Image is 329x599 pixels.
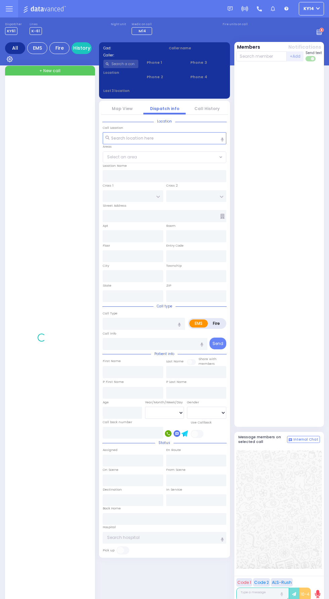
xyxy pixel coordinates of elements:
[103,163,127,168] label: Location Name
[103,359,121,363] label: First Name
[103,183,113,188] label: Cross 1
[103,60,139,68] input: Search a contact
[166,467,186,472] label: From Scene
[166,448,181,452] label: En Route
[103,331,116,336] label: Call Info
[103,53,160,58] label: Caller:
[103,263,109,268] label: City
[194,106,220,111] a: Call History
[154,119,175,124] span: Location
[150,106,179,111] a: Dispatch info
[103,243,110,248] label: Floor
[111,22,126,27] label: Night unit
[39,68,60,74] span: + New call
[103,223,108,228] label: Apt
[30,27,42,35] span: K-61
[139,28,146,34] span: M14
[299,2,324,15] button: KY14
[166,380,187,384] label: P Last Name
[223,22,248,27] label: Fire units on call
[253,578,270,587] button: Code 2
[271,578,293,587] button: ALS-Rush
[145,400,184,405] div: Year/Month/Week/Day
[49,42,69,54] div: Fire
[166,359,184,364] label: Last Name
[103,525,116,530] label: Hospital
[23,5,68,13] img: Logo
[166,243,184,248] label: Entry Code
[207,319,225,328] label: Fire
[132,22,154,27] label: Medic on call
[103,311,117,316] label: Call Type
[189,319,208,328] label: EMS
[5,27,17,35] span: KY61
[5,42,25,54] div: All
[27,42,47,54] div: EMS
[103,46,160,51] label: Cad:
[103,400,109,405] label: Age
[103,548,114,553] label: Pick up
[103,420,132,425] label: Call back number
[187,400,199,405] label: Gender
[289,438,292,442] img: comment-alt.png
[190,60,226,65] span: Phone 3
[198,357,217,361] small: Share with
[5,22,22,27] label: Dispatcher
[305,55,316,62] label: Turn off text
[169,46,226,51] label: Caller name
[198,361,215,366] span: members
[103,380,124,384] label: P First Name
[166,263,182,268] label: Township
[236,578,252,587] button: Code 1
[190,74,226,80] span: Phone 4
[147,60,182,65] span: Phone 1
[103,506,121,511] label: Back Home
[209,338,226,349] button: Send
[112,106,133,111] a: Map View
[166,283,171,288] label: ZIP
[305,50,322,55] span: Send text
[103,126,123,130] label: Call Location
[303,6,314,12] span: KY14
[103,448,117,452] label: Assigned
[147,74,182,80] span: Phone 2
[237,44,260,51] button: Members
[103,532,226,544] input: Search hospital
[103,467,119,472] label: On Scene
[103,132,226,144] input: Search location here
[103,70,139,75] label: Location
[166,487,182,492] label: In Service
[151,351,178,356] span: Patient info
[103,487,122,492] label: Destination
[166,223,176,228] label: Room
[30,22,42,27] label: Lines
[238,435,287,444] h5: Message members on selected call
[103,203,127,208] label: Street Address
[107,154,137,160] span: Select an area
[166,183,178,188] label: Cross 2
[228,6,233,11] img: message.svg
[72,42,92,54] a: History
[293,437,318,442] span: Internal Chat
[153,304,176,309] span: Call type
[287,436,320,443] button: Internal Chat
[220,214,225,219] span: Other building occupants
[191,420,211,425] label: Use Callback
[103,144,112,149] label: Areas
[155,440,174,445] span: Status
[288,44,321,51] button: Notifications
[103,283,111,288] label: State
[236,51,287,61] input: Search member
[103,88,165,93] label: Last 3 location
